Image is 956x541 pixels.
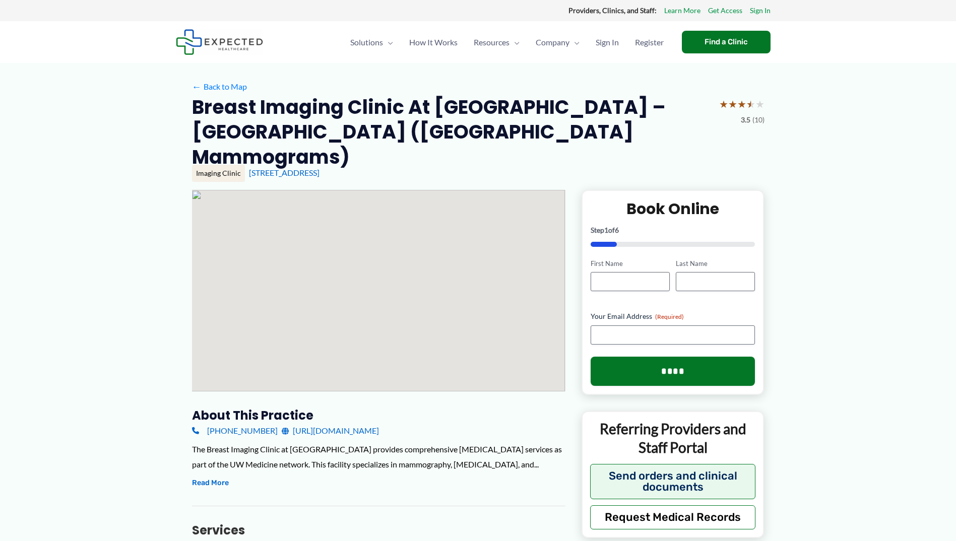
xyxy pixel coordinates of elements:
[401,25,466,60] a: How It Works
[342,25,672,60] nav: Primary Site Navigation
[568,6,657,15] strong: Providers, Clinics, and Staff:
[528,25,588,60] a: CompanyMenu Toggle
[588,25,627,60] a: Sign In
[590,464,756,499] button: Send orders and clinical documents
[752,113,764,126] span: (10)
[192,522,565,538] h3: Services
[192,79,247,94] a: ←Back to Map
[615,226,619,234] span: 6
[192,477,229,489] button: Read More
[409,25,458,60] span: How It Works
[509,25,520,60] span: Menu Toggle
[682,31,771,53] a: Find a Clinic
[383,25,393,60] span: Menu Toggle
[655,313,684,320] span: (Required)
[466,25,528,60] a: ResourcesMenu Toggle
[192,423,278,438] a: [PHONE_NUMBER]
[192,95,711,169] h2: Breast Imaging Clinic at [GEOGRAPHIC_DATA] – [GEOGRAPHIC_DATA] ([GEOGRAPHIC_DATA] Mammograms)
[591,199,755,219] h2: Book Online
[635,25,664,60] span: Register
[282,423,379,438] a: [URL][DOMAIN_NAME]
[176,29,263,55] img: Expected Healthcare Logo - side, dark font, small
[342,25,401,60] a: SolutionsMenu Toggle
[192,408,565,423] h3: About this practice
[591,259,670,268] label: First Name
[192,165,245,182] div: Imaging Clinic
[746,95,755,113] span: ★
[604,226,608,234] span: 1
[569,25,580,60] span: Menu Toggle
[627,25,672,60] a: Register
[596,25,619,60] span: Sign In
[755,95,764,113] span: ★
[728,95,737,113] span: ★
[192,442,565,471] div: The Breast Imaging Clinic at [GEOGRAPHIC_DATA] provides comprehensive [MEDICAL_DATA] services as ...
[664,4,700,17] a: Learn More
[737,95,746,113] span: ★
[750,4,771,17] a: Sign In
[590,505,756,529] button: Request Medical Records
[192,82,202,91] span: ←
[708,4,742,17] a: Get Access
[474,25,509,60] span: Resources
[741,113,750,126] span: 3.5
[676,259,755,268] label: Last Name
[719,95,728,113] span: ★
[590,420,756,456] p: Referring Providers and Staff Portal
[536,25,569,60] span: Company
[350,25,383,60] span: Solutions
[591,227,755,234] p: Step of
[249,168,320,177] a: [STREET_ADDRESS]
[591,311,755,321] label: Your Email Address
